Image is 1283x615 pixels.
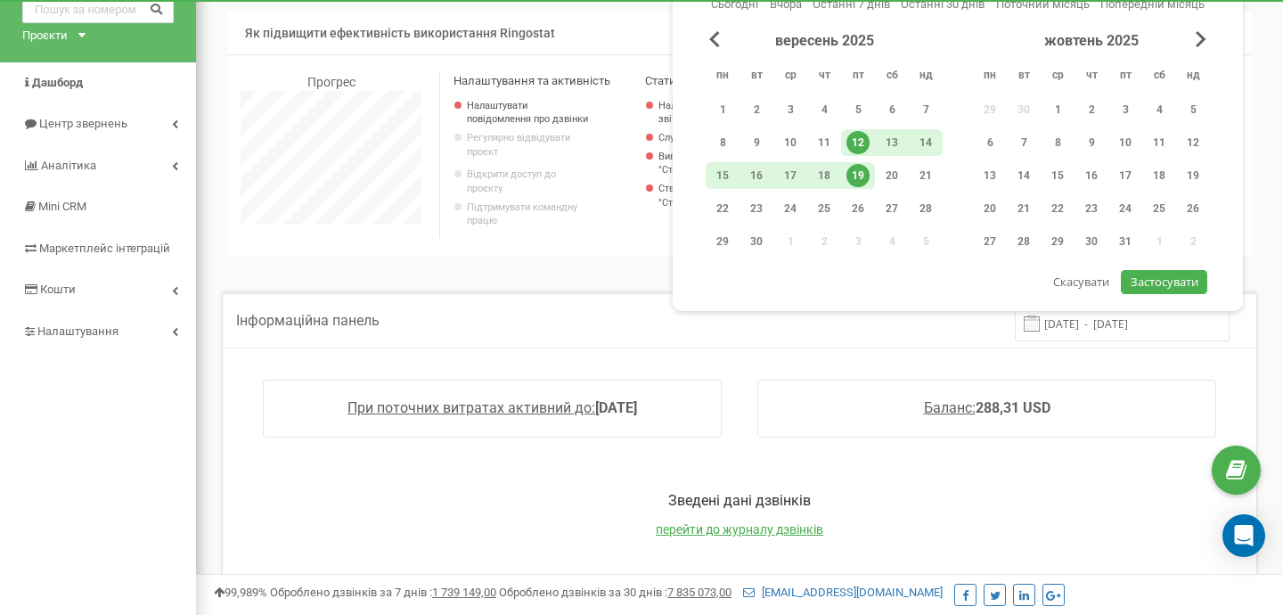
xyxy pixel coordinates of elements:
a: При поточних витратах активний до:[DATE] [347,399,637,416]
span: Налаштування та активність [454,74,610,87]
div: 21 [914,164,937,187]
div: 22 [711,197,734,220]
div: вт 7 жовт 2025 р. [1007,129,1041,156]
a: Налаштувати відправку на пошту звітів про дзвінки [658,99,813,127]
div: вт 2 вер 2025 р. [740,96,773,123]
div: вт 14 жовт 2025 р. [1007,162,1041,189]
span: Зведені дані дзвінків [668,492,811,509]
div: пн 27 жовт 2025 р. [973,228,1007,255]
abbr: п’ятниця [1112,63,1139,90]
div: 20 [880,164,903,187]
div: сб 13 вер 2025 р. [875,129,909,156]
div: нд 19 жовт 2025 р. [1176,162,1210,189]
p: Регулярно відвідувати проєкт [467,131,588,159]
div: 2 [745,98,768,121]
span: 99,989% [214,586,267,599]
div: 7 [1012,131,1035,154]
div: 18 [1148,164,1171,187]
div: 31 [1114,230,1137,253]
span: Застосувати [1131,274,1198,290]
div: чт 4 вер 2025 р. [807,96,841,123]
abbr: вівторок [1010,63,1037,90]
div: 23 [1080,197,1103,220]
div: вт 21 жовт 2025 р. [1007,195,1041,222]
div: 4 [813,98,836,121]
div: 24 [779,197,802,220]
div: ср 8 жовт 2025 р. [1041,129,1075,156]
div: 3 [779,98,802,121]
span: Оброблено дзвінків за 7 днів : [270,586,496,599]
div: 9 [745,131,768,154]
div: 26 [846,197,870,220]
abbr: понеділок [709,63,736,90]
div: ср 29 жовт 2025 р. [1041,228,1075,255]
abbr: неділя [1180,63,1206,90]
div: сб 25 жовт 2025 р. [1142,195,1176,222]
div: 21 [1012,197,1035,220]
a: Вивантажувати звіти з розділу "Статистика" [658,150,813,177]
div: пт 12 вер 2025 р. [841,129,875,156]
div: сб 11 жовт 2025 р. [1142,129,1176,156]
div: пн 13 жовт 2025 р. [973,162,1007,189]
div: 15 [711,164,734,187]
div: чт 16 жовт 2025 р. [1075,162,1108,189]
div: ср 1 жовт 2025 р. [1041,96,1075,123]
div: 13 [880,131,903,154]
div: 12 [846,131,870,154]
div: чт 9 жовт 2025 р. [1075,129,1108,156]
span: Статистика [645,74,707,87]
div: ср 3 вер 2025 р. [773,96,807,123]
u: 7 835 073,00 [667,586,731,599]
abbr: четвер [811,63,838,90]
div: пн 20 жовт 2025 р. [973,195,1007,222]
div: 6 [880,98,903,121]
div: 27 [978,230,1001,253]
span: При поточних витратах активний до: [347,399,595,416]
div: ср 22 жовт 2025 р. [1041,195,1075,222]
div: ср 17 вер 2025 р. [773,162,807,189]
div: Проєкти [22,28,68,45]
span: Дашборд [32,76,83,89]
a: Налаштувати повідомлення про дзвінки [467,99,588,127]
div: чт 30 жовт 2025 р. [1075,228,1108,255]
div: 5 [1181,98,1205,121]
div: вт 23 вер 2025 р. [740,195,773,222]
div: вересень 2025 [706,31,943,52]
span: Баланс: [924,399,976,416]
span: Previous Month [709,31,720,47]
div: 7 [914,98,937,121]
div: пн 6 жовт 2025 р. [973,129,1007,156]
div: 26 [1181,197,1205,220]
div: 29 [1046,230,1069,253]
abbr: понеділок [977,63,1003,90]
abbr: субота [878,63,905,90]
div: сб 20 вер 2025 р. [875,162,909,189]
div: 27 [880,197,903,220]
div: сб 27 вер 2025 р. [875,195,909,222]
span: Next Month [1196,31,1206,47]
span: Оброблено дзвінків за 30 днів : [499,586,731,599]
a: перейти до журналу дзвінків [656,522,823,537]
div: 22 [1046,197,1069,220]
span: Інформаційна панель [236,312,380,329]
span: Налаштування [37,324,118,338]
div: нд 12 жовт 2025 р. [1176,129,1210,156]
div: 12 [1181,131,1205,154]
div: 30 [745,230,768,253]
div: чт 25 вер 2025 р. [807,195,841,222]
div: нд 7 вер 2025 р. [909,96,943,123]
button: Застосувати [1121,270,1206,294]
div: пн 22 вер 2025 р. [706,195,740,222]
abbr: неділя [912,63,939,90]
div: 25 [1148,197,1171,220]
div: 28 [1012,230,1035,253]
div: вт 16 вер 2025 р. [740,162,773,189]
div: ср 15 жовт 2025 р. [1041,162,1075,189]
div: вт 28 жовт 2025 р. [1007,228,1041,255]
abbr: субота [1146,63,1173,90]
div: 9 [1080,131,1103,154]
span: Центр звернень [39,117,127,130]
div: пт 5 вер 2025 р. [841,96,875,123]
div: 28 [914,197,937,220]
